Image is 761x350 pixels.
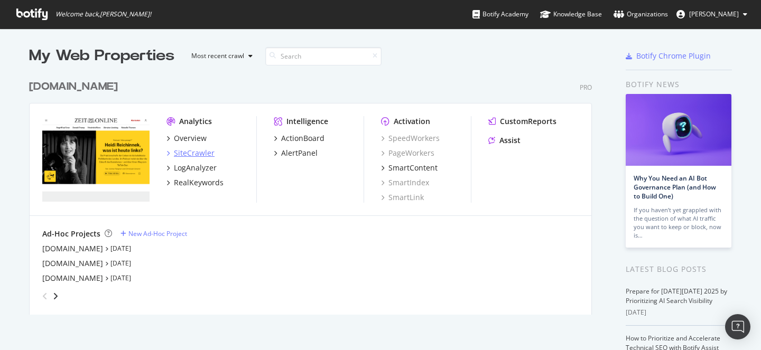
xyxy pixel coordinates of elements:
div: RealKeywords [174,177,224,188]
div: AlertPanel [281,148,318,158]
a: [DOMAIN_NAME] [42,258,103,269]
a: SmartIndex [381,177,429,188]
div: Botify news [626,79,732,90]
div: Organizations [614,9,668,20]
div: angle-right [52,291,59,301]
div: Analytics [179,116,212,127]
div: SiteCrawler [174,148,215,158]
a: RealKeywords [166,177,224,188]
div: ActionBoard [281,133,324,144]
a: SiteCrawler [166,148,215,158]
div: angle-left [38,288,52,305]
div: LogAnalyzer [174,163,217,173]
div: Ad-Hoc Projects [42,229,100,239]
div: Assist [499,135,521,146]
span: Judith Lungstraß [689,10,739,18]
button: [PERSON_NAME] [668,6,756,23]
div: Most recent crawl [191,53,244,59]
div: Overview [174,133,207,144]
img: www.zeit.de [42,116,150,202]
a: Overview [166,133,207,144]
div: [DATE] [626,308,732,317]
a: Assist [488,135,521,146]
a: SmartLink [381,192,424,203]
span: Welcome back, [PERSON_NAME] ! [55,10,151,18]
div: Open Intercom Messenger [725,314,750,339]
div: My Web Properties [29,45,174,67]
img: Why You Need an AI Bot Governance Plan (and How to Build One) [626,94,731,166]
div: grid [29,67,600,315]
div: If you haven’t yet grappled with the question of what AI traffic you want to keep or block, now is… [634,206,723,240]
a: PageWorkers [381,148,434,158]
input: Search [265,47,382,65]
a: New Ad-Hoc Project [120,229,187,238]
a: CustomReports [488,116,556,127]
a: ActionBoard [274,133,324,144]
a: [DOMAIN_NAME] [42,243,103,254]
a: Botify Chrome Plugin [626,51,711,61]
div: New Ad-Hoc Project [128,229,187,238]
a: SmartContent [381,163,438,173]
div: Latest Blog Posts [626,263,732,275]
a: Why You Need an AI Bot Governance Plan (and How to Build One) [634,174,716,201]
a: [DATE] [110,244,131,253]
a: [DOMAIN_NAME] [42,273,103,283]
div: SmartContent [388,163,438,173]
div: Intelligence [286,116,328,127]
a: [DOMAIN_NAME] [29,79,122,94]
button: Most recent crawl [183,48,257,64]
div: Pro [580,83,592,92]
div: Knowledge Base [540,9,602,20]
a: [DATE] [110,273,131,282]
a: Prepare for [DATE][DATE] 2025 by Prioritizing AI Search Visibility [626,287,727,305]
div: Botify Chrome Plugin [636,51,711,61]
a: [DATE] [110,259,131,268]
div: [DOMAIN_NAME] [29,79,118,94]
div: Botify Academy [472,9,528,20]
a: AlertPanel [274,148,318,158]
a: SpeedWorkers [381,133,440,144]
div: CustomReports [500,116,556,127]
div: Activation [394,116,430,127]
a: LogAnalyzer [166,163,217,173]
